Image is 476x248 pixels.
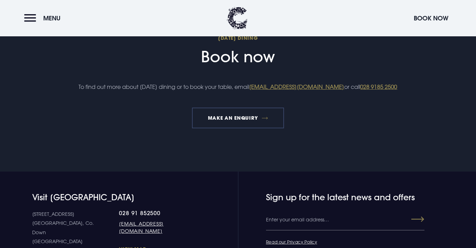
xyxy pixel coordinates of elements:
[410,11,452,26] button: Book Now
[43,14,61,22] span: Menu
[266,210,424,230] input: Enter your email address…
[119,210,195,217] a: 028 91 852500
[249,83,344,90] a: [EMAIL_ADDRESS][DOMAIN_NAME]
[119,220,195,235] a: [EMAIL_ADDRESS][DOMAIN_NAME]
[73,35,403,41] span: [DATE] Dining
[266,239,317,245] a: Read our Privacy Policy
[24,11,64,26] button: Menu
[399,213,424,226] button: Submit
[192,108,284,128] a: MAKE AN ENQUIRY
[360,83,397,90] a: 028 9185 2500
[227,7,248,29] img: Clandeboye Lodge
[32,192,195,202] h4: Visit [GEOGRAPHIC_DATA]
[266,192,398,202] h4: Sign up for the latest news and offers
[73,35,403,66] h2: Book now
[73,82,403,92] p: To find out more about [DATE] dining or to book your table, email or call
